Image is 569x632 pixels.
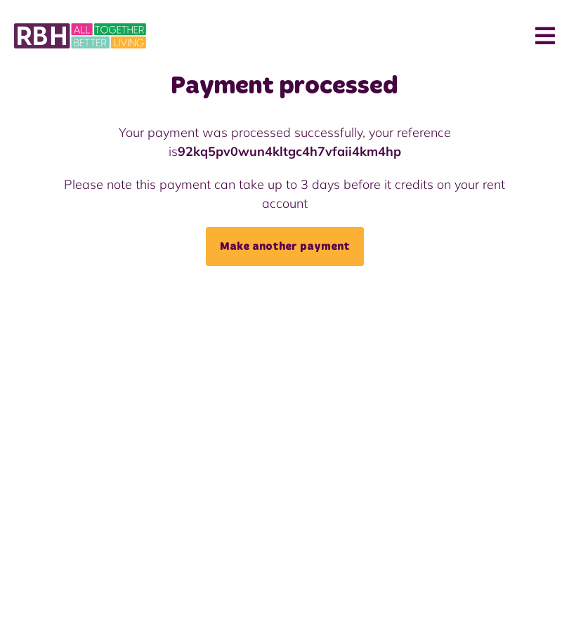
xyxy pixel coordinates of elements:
[59,72,510,102] h1: Payment processed
[59,123,510,161] p: Your payment was processed successfully, your reference is
[178,143,401,159] strong: 92kq5pv0wun4kltgc4h7vfaii4km4hp
[59,175,510,213] p: Please note this payment can take up to 3 days before it credits on your rent account
[14,21,146,51] img: MyRBH
[206,227,364,266] a: Make another payment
